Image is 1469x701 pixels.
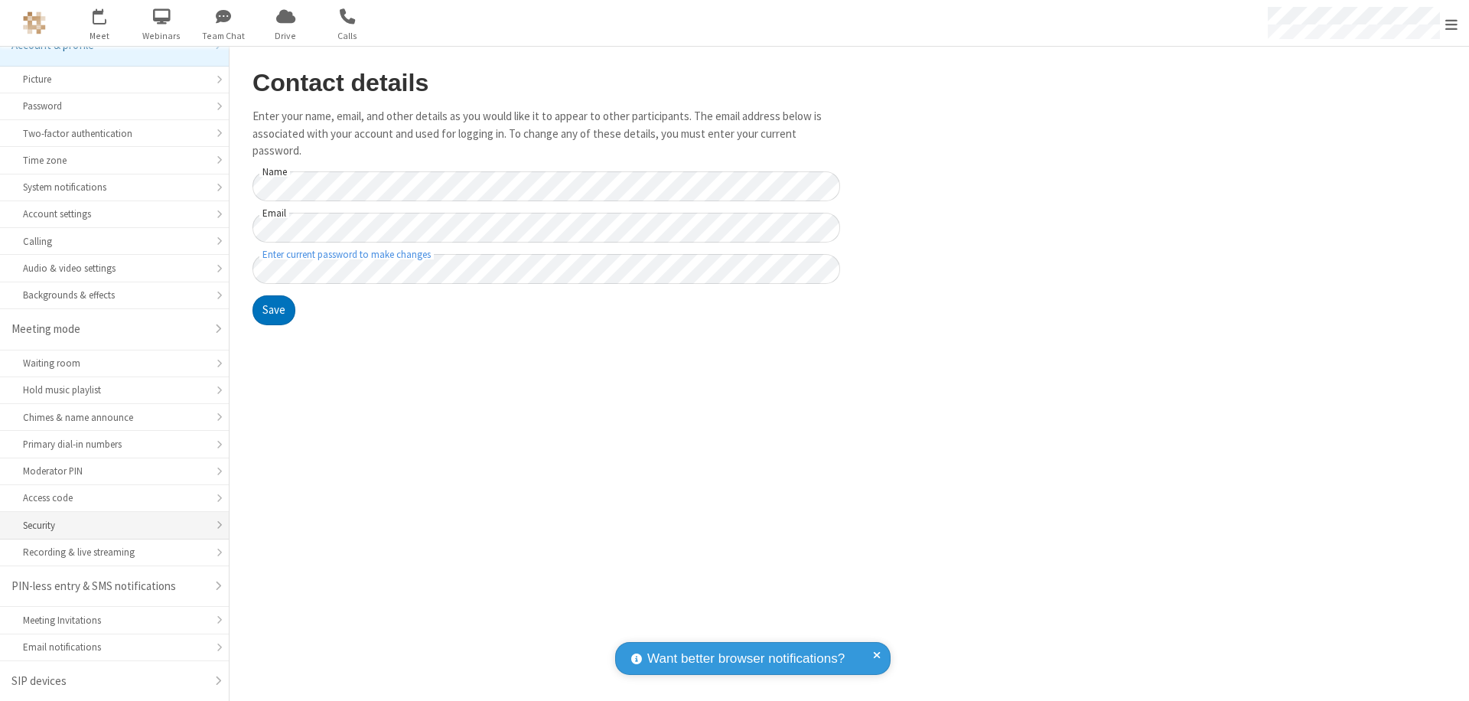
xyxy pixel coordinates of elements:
div: PIN-less entry & SMS notifications [11,578,206,595]
div: Meeting Invitations [23,613,206,628]
div: Password [23,99,206,113]
div: Waiting room [23,356,206,370]
div: Calling [23,234,206,249]
p: Enter your name, email, and other details as you would like it to appear to other participants. T... [252,108,840,160]
div: Security [23,518,206,533]
div: Backgrounds & effects [23,288,206,302]
div: Access code [23,491,206,505]
div: Primary dial-in numbers [23,437,206,452]
span: Meet [71,29,129,43]
div: Account settings [23,207,206,221]
input: Name [252,171,840,201]
h2: Contact details [252,70,840,96]
div: Chimes & name announce [23,410,206,425]
span: Want better browser notifications? [647,649,845,669]
div: 1 [103,8,113,20]
span: Team Chat [195,29,252,43]
button: Save [252,295,295,326]
div: Email notifications [23,640,206,654]
img: QA Selenium DO NOT DELETE OR CHANGE [23,11,46,34]
span: Drive [257,29,314,43]
div: Picture [23,72,206,86]
iframe: Chat [1431,661,1458,690]
span: Calls [319,29,376,43]
input: Enter current password to make changes [252,254,840,284]
div: SIP devices [11,673,206,690]
div: Moderator PIN [23,464,206,478]
div: Recording & live streaming [23,545,206,559]
div: System notifications [23,180,206,194]
div: Meeting mode [11,321,206,338]
div: Audio & video settings [23,261,206,276]
input: Email [252,213,840,243]
div: Time zone [23,153,206,168]
span: Webinars [133,29,191,43]
div: Two-factor authentication [23,126,206,141]
div: Hold music playlist [23,383,206,397]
